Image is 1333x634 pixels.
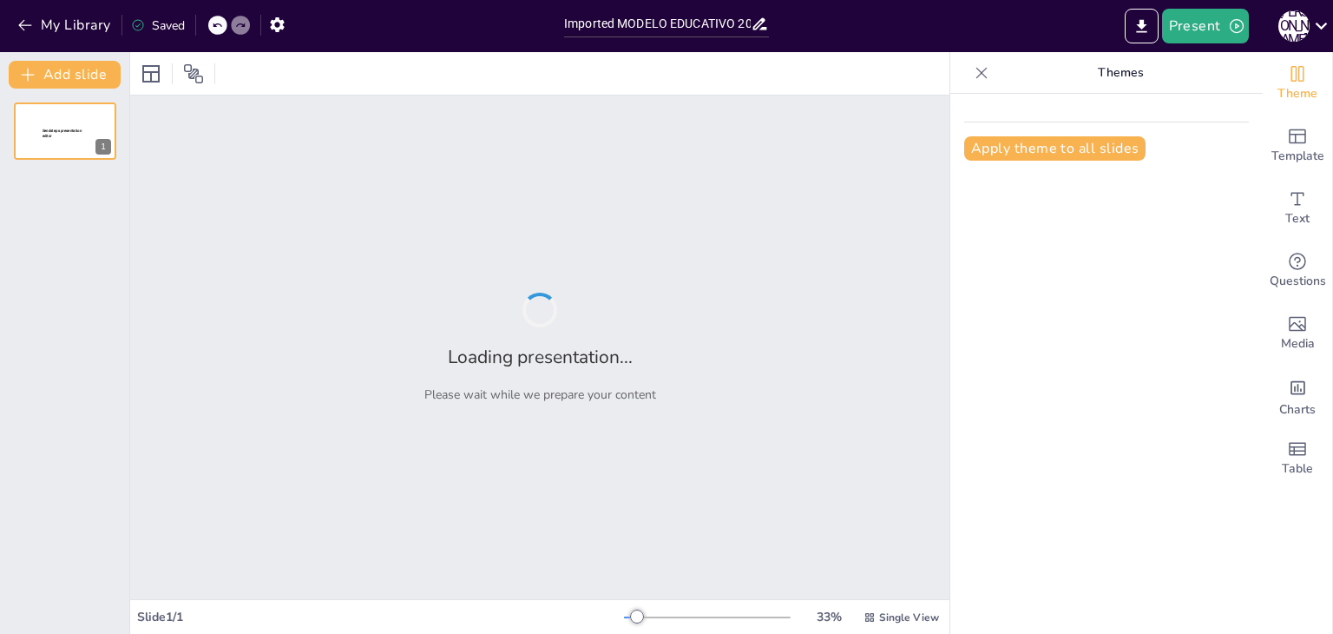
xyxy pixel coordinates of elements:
h2: Loading presentation... [448,345,633,369]
div: Add charts and graphs [1263,365,1332,427]
button: [PERSON_NAME] [1278,9,1310,43]
div: Add text boxes [1263,177,1332,240]
span: Single View [879,611,939,624]
button: My Library [13,11,118,39]
span: Table [1282,459,1313,479]
button: Add slide [9,61,121,89]
span: Position [183,63,204,84]
input: Insert title [564,11,751,36]
div: Add a table [1263,427,1332,490]
span: Template [1271,147,1324,166]
button: Present [1162,9,1249,43]
div: Layout [137,60,165,88]
button: Export to PowerPoint [1125,9,1159,43]
div: Slide 1 / 1 [137,609,624,625]
span: Media [1281,334,1315,353]
div: Saved [131,17,185,34]
p: Please wait while we prepare your content [424,386,656,403]
span: Charts [1279,400,1316,419]
div: 1 [95,139,111,155]
div: 33 % [808,609,850,625]
span: Theme [1277,84,1317,103]
div: Change the overall theme [1263,52,1332,115]
div: 1 [14,102,116,160]
div: Get real-time input from your audience [1263,240,1332,302]
div: Add images, graphics, shapes or video [1263,302,1332,365]
div: [PERSON_NAME] [1278,10,1310,42]
button: Apply theme to all slides [964,136,1146,161]
span: Text [1285,209,1310,228]
p: Themes [995,52,1245,94]
span: Sendsteps presentation editor [43,129,82,138]
div: Add ready made slides [1263,115,1332,177]
span: Questions [1270,272,1326,291]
